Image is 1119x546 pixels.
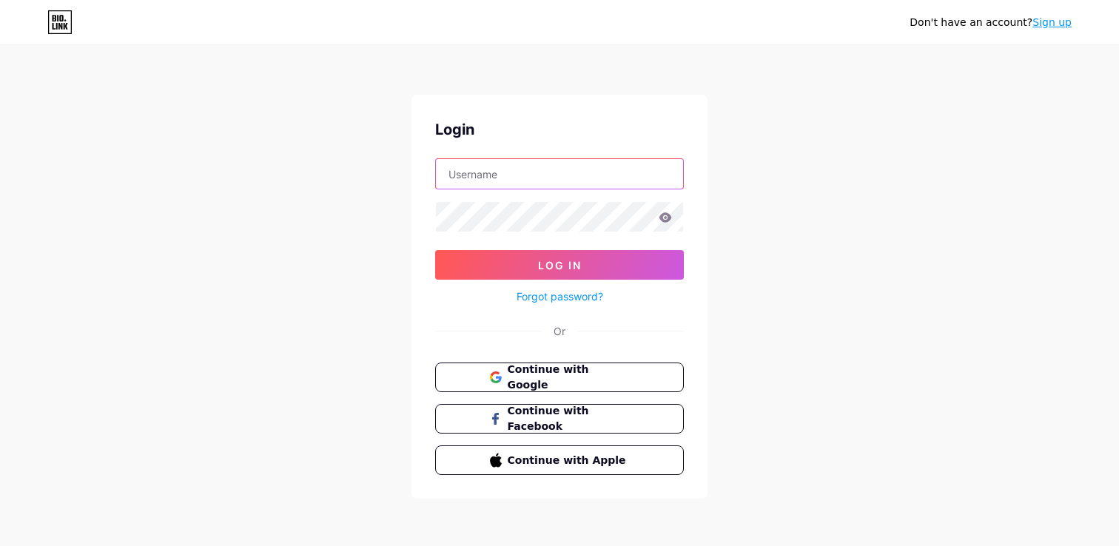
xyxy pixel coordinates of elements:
div: Don't have an account? [910,15,1072,30]
button: Continue with Google [435,363,684,392]
span: Continue with Facebook [508,403,630,434]
span: Continue with Google [508,362,630,393]
div: Or [554,323,565,339]
button: Continue with Apple [435,445,684,475]
span: Log In [538,259,582,272]
button: Log In [435,250,684,280]
span: Continue with Apple [508,453,630,468]
button: Continue with Facebook [435,404,684,434]
input: Username [436,159,683,189]
a: Sign up [1032,16,1072,28]
a: Forgot password? [517,289,603,304]
div: Login [435,118,684,141]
